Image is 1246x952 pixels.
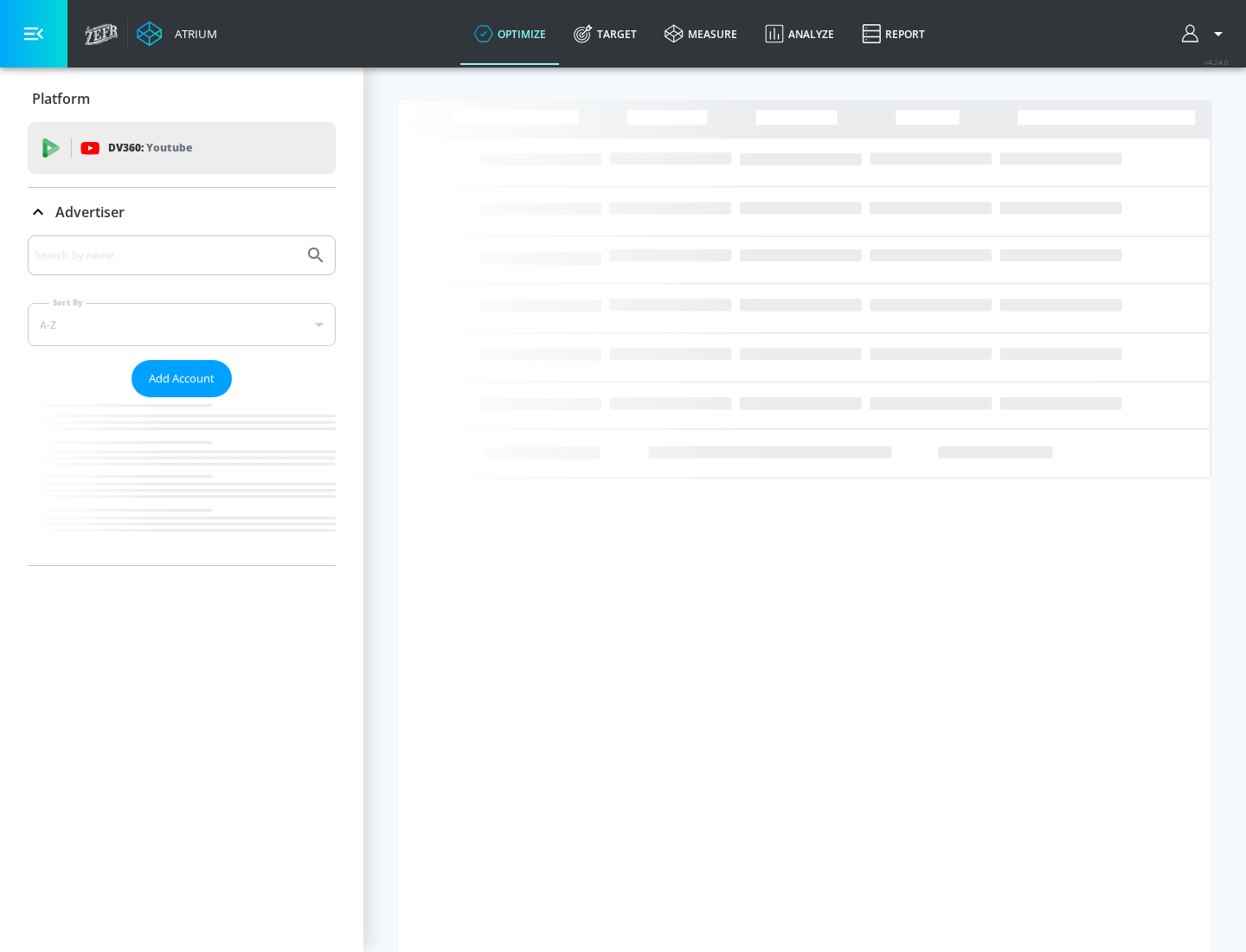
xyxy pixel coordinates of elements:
[28,74,336,123] div: Platform
[560,3,651,65] a: Target
[168,26,217,42] div: Atrium
[132,360,232,397] button: Add Account
[848,3,939,65] a: Report
[28,235,336,565] div: Advertiser
[108,138,192,158] p: DV360:
[28,397,336,565] nav: list of Advertiser
[146,138,192,157] p: Youtube
[651,3,751,65] a: measure
[460,3,560,65] a: optimize
[1204,57,1229,67] span: v 4.24.0
[28,122,336,174] div: DV360: Youtube
[28,188,336,236] div: Advertiser
[49,297,87,308] label: Sort By
[28,303,336,346] div: A-Z
[32,89,90,108] p: Platform
[751,3,848,65] a: Analyze
[55,203,125,222] p: Advertiser
[149,369,215,389] span: Add Account
[137,21,217,47] a: Atrium
[35,244,297,267] input: Search by name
